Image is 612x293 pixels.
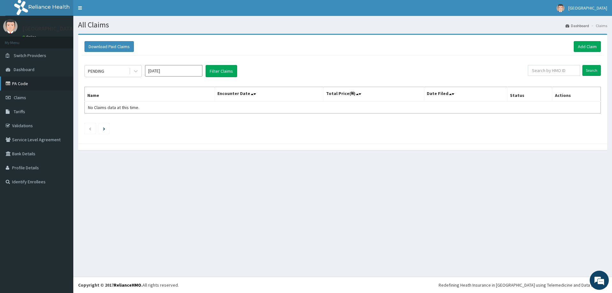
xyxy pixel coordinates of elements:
th: Name [85,87,215,102]
footer: All rights reserved. [73,277,612,293]
th: Date Filed [424,87,507,102]
th: Total Price(₦) [323,87,424,102]
a: Online [22,35,38,39]
input: Search [582,65,601,76]
span: No Claims data at this time. [88,105,139,110]
div: PENDING [88,68,104,74]
a: Dashboard [565,23,589,28]
input: Search by HMO ID [528,65,580,76]
span: Claims [14,95,26,100]
a: Add Claim [574,41,601,52]
strong: Copyright © 2017 . [78,282,142,288]
p: [GEOGRAPHIC_DATA] [22,26,75,32]
div: Redefining Heath Insurance in [GEOGRAPHIC_DATA] using Telemedicine and Data Science! [439,282,607,288]
div: Minimize live chat window [105,3,120,18]
span: Switch Providers [14,53,46,58]
th: Status [507,87,552,102]
input: Select Month and Year [145,65,202,77]
button: Filter Claims [206,65,237,77]
img: User Image [3,19,18,33]
a: Previous page [89,126,91,131]
img: d_794563401_company_1708531726252_794563401 [12,32,26,48]
th: Encounter Date [215,87,323,102]
span: Tariffs [14,109,25,114]
a: Next page [103,126,105,131]
a: RelianceHMO [114,282,141,288]
span: We're online! [37,80,88,145]
div: Chat with us now [33,36,107,44]
textarea: Type your message and hit 'Enter' [3,174,121,196]
button: Download Paid Claims [84,41,134,52]
th: Actions [552,87,601,102]
h1: All Claims [78,21,607,29]
li: Claims [590,23,607,28]
img: User Image [557,4,565,12]
span: Dashboard [14,67,34,72]
span: [GEOGRAPHIC_DATA] [568,5,607,11]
